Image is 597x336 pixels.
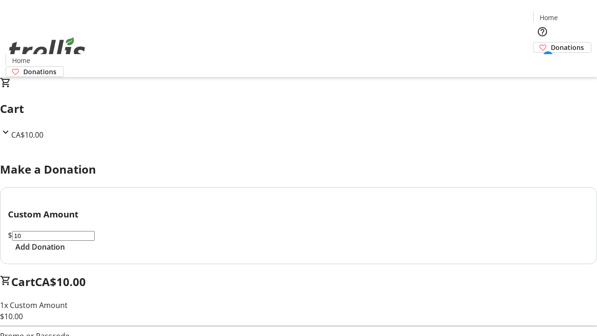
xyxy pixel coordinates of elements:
input: Donation Amount [12,231,95,241]
span: Donations [551,42,584,52]
a: Donations [533,42,591,53]
a: Donations [6,66,64,77]
h3: Custom Amount [8,208,589,221]
button: Help [533,22,552,41]
button: Add Donation [8,241,72,252]
span: CA$10.00 [35,274,86,289]
button: Cart [533,53,552,71]
a: Home [534,13,563,22]
span: $ [8,230,12,240]
span: Add Donation [15,241,65,252]
span: Donations [23,67,56,77]
span: CA$10.00 [11,130,43,140]
a: Home [6,56,36,65]
span: Home [12,56,30,65]
img: Orient E2E Organization XcBwJAKo9D's Logo [6,27,89,74]
span: Home [540,13,558,22]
